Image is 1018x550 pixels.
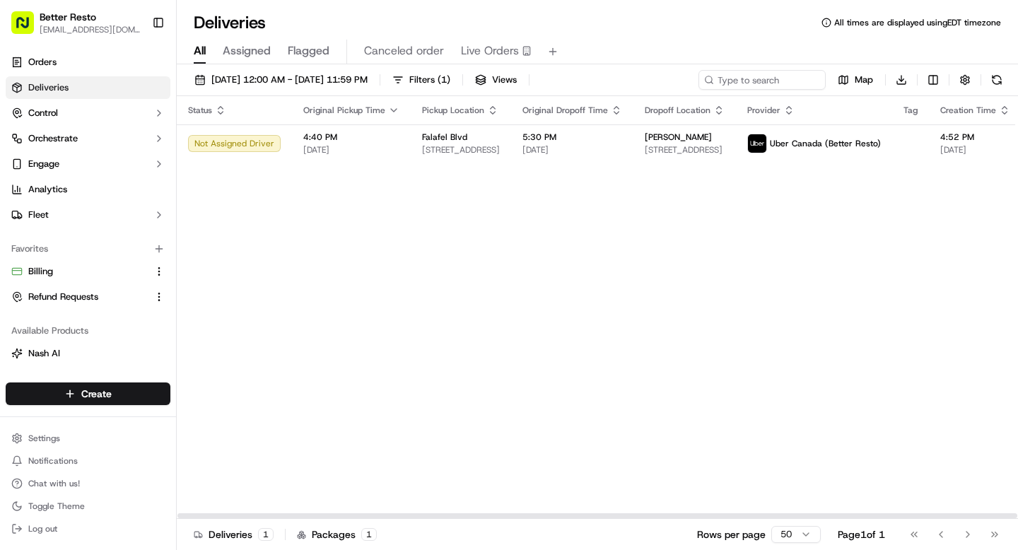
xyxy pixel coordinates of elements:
[940,131,1010,143] span: 4:52 PM
[6,51,170,74] a: Orders
[522,131,622,143] span: 5:30 PM
[303,105,385,116] span: Original Pickup Time
[28,132,78,145] span: Orchestrate
[361,528,377,541] div: 1
[6,320,170,342] div: Available Products
[258,528,274,541] div: 1
[6,451,170,471] button: Notifications
[11,291,148,303] a: Refund Requests
[747,105,780,116] span: Provider
[211,74,368,86] span: [DATE] 12:00 AM - [DATE] 11:59 PM
[422,105,484,116] span: Pickup Location
[28,523,57,534] span: Log out
[40,24,141,35] button: [EMAIL_ADDRESS][DOMAIN_NAME]
[409,74,450,86] span: Filters
[81,387,112,401] span: Create
[522,144,622,156] span: [DATE]
[6,204,170,226] button: Fleet
[6,178,170,201] a: Analytics
[6,342,170,365] button: Nash AI
[438,74,450,86] span: ( 1 )
[223,42,271,59] span: Assigned
[28,56,57,69] span: Orders
[645,105,710,116] span: Dropoff Location
[422,131,467,143] span: Falafel Blvd
[188,70,374,90] button: [DATE] 12:00 AM - [DATE] 11:59 PM
[6,260,170,283] button: Billing
[28,265,53,278] span: Billing
[492,74,517,86] span: Views
[28,81,69,94] span: Deliveries
[748,134,766,153] img: uber-new-logo.jpeg
[11,347,165,360] a: Nash AI
[28,183,67,196] span: Analytics
[645,144,725,156] span: [STREET_ADDRESS]
[940,144,1010,156] span: [DATE]
[6,238,170,260] div: Favorites
[194,527,274,542] div: Deliveries
[422,144,500,156] span: [STREET_ADDRESS]
[834,17,1001,28] span: All times are displayed using EDT timezone
[698,70,826,90] input: Type to search
[461,42,519,59] span: Live Orders
[697,527,766,542] p: Rows per page
[303,131,399,143] span: 4:40 PM
[386,70,457,90] button: Filters(1)
[28,107,58,119] span: Control
[28,501,85,512] span: Toggle Theme
[28,478,80,489] span: Chat with us!
[6,6,146,40] button: Better Resto[EMAIL_ADDRESS][DOMAIN_NAME]
[522,105,608,116] span: Original Dropoff Time
[28,455,78,467] span: Notifications
[831,70,879,90] button: Map
[28,209,49,221] span: Fleet
[838,527,885,542] div: Page 1 of 1
[303,144,399,156] span: [DATE]
[28,347,60,360] span: Nash AI
[6,428,170,448] button: Settings
[469,70,523,90] button: Views
[903,105,918,116] span: Tag
[194,11,266,34] h1: Deliveries
[28,291,98,303] span: Refund Requests
[40,10,96,24] button: Better Resto
[770,138,881,149] span: Uber Canada (Better Resto)
[194,42,206,59] span: All
[28,433,60,444] span: Settings
[6,76,170,99] a: Deliveries
[6,496,170,516] button: Toggle Theme
[364,42,444,59] span: Canceled order
[6,382,170,405] button: Create
[11,265,148,278] a: Billing
[6,102,170,124] button: Control
[940,105,996,116] span: Creation Time
[288,42,329,59] span: Flagged
[6,474,170,493] button: Chat with us!
[987,70,1007,90] button: Refresh
[6,153,170,175] button: Engage
[855,74,873,86] span: Map
[6,127,170,150] button: Orchestrate
[188,105,212,116] span: Status
[28,158,59,170] span: Engage
[6,519,170,539] button: Log out
[645,131,712,143] span: [PERSON_NAME]
[6,286,170,308] button: Refund Requests
[297,527,377,542] div: Packages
